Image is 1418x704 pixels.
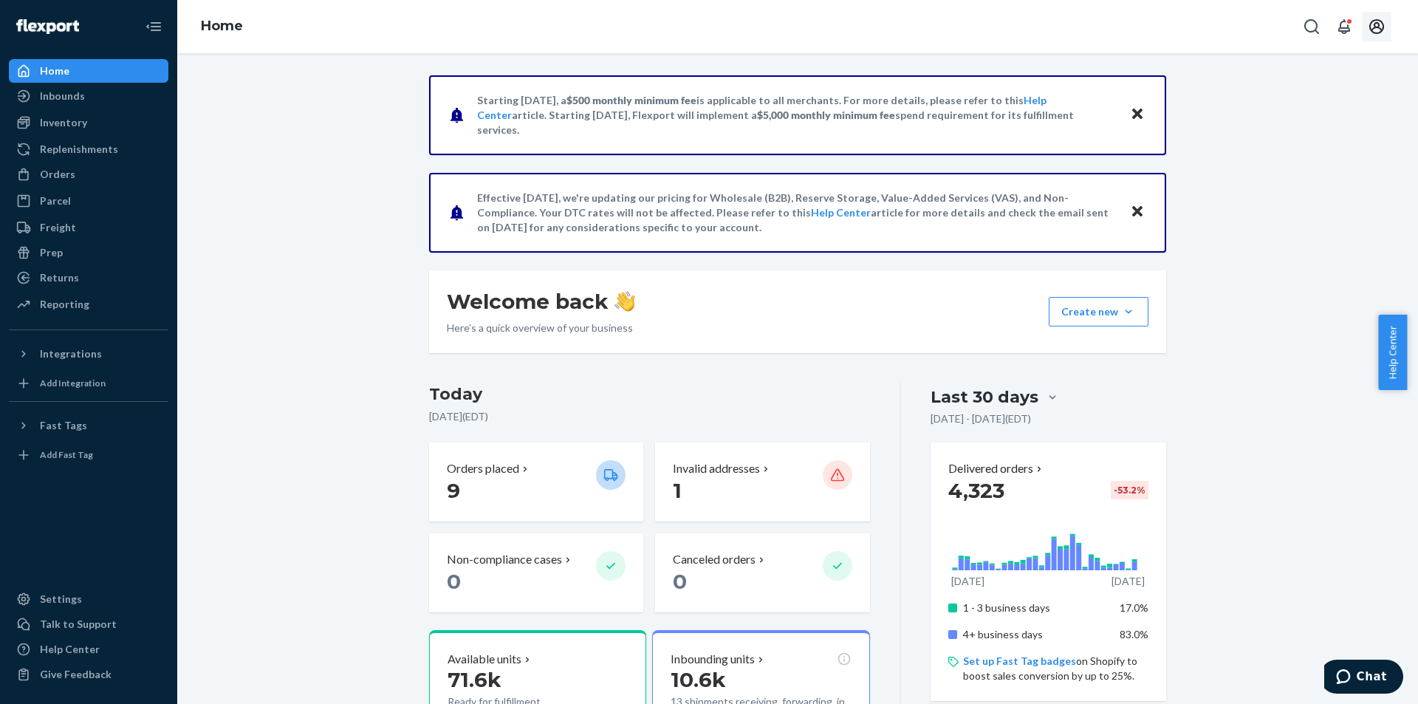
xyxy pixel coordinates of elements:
[1329,12,1359,41] button: Open notifications
[40,167,75,182] div: Orders
[447,551,562,568] p: Non-compliance cases
[1324,660,1403,697] iframe: Opens a widget where you can chat to one of our agents
[429,383,870,406] h3: Today
[429,409,870,424] p: [DATE] ( EDT )
[189,5,255,48] ol: breadcrumbs
[9,266,168,290] a: Returns
[673,551,756,568] p: Canceled orders
[1378,315,1407,390] button: Help Center
[9,414,168,437] button: Fast Tags
[566,94,696,106] span: $500 monthly minimum fee
[951,574,984,589] p: [DATE]
[9,84,168,108] a: Inbounds
[655,533,869,612] button: Canceled orders 0
[16,19,79,34] img: Flexport logo
[1111,481,1148,499] div: -53.2 %
[40,642,100,657] div: Help Center
[655,442,869,522] button: Invalid addresses 1
[40,64,69,78] div: Home
[40,115,87,130] div: Inventory
[447,478,460,503] span: 9
[1128,202,1147,223] button: Close
[614,291,635,312] img: hand-wave emoji
[9,293,168,316] a: Reporting
[963,601,1109,615] p: 1 - 3 business days
[40,89,85,103] div: Inbounds
[9,216,168,239] a: Freight
[948,478,1004,503] span: 4,323
[1297,12,1326,41] button: Open Search Box
[40,245,63,260] div: Prep
[429,533,643,612] button: Non-compliance cases 0
[40,297,89,312] div: Reporting
[9,137,168,161] a: Replenishments
[40,142,118,157] div: Replenishments
[9,638,168,661] a: Help Center
[447,460,519,477] p: Orders placed
[931,411,1031,426] p: [DATE] - [DATE] ( EDT )
[40,592,82,606] div: Settings
[40,418,87,433] div: Fast Tags
[9,111,168,134] a: Inventory
[40,346,102,361] div: Integrations
[447,321,635,335] p: Here’s a quick overview of your business
[201,18,243,34] a: Home
[811,206,871,219] a: Help Center
[477,93,1116,137] p: Starting [DATE], a is applicable to all merchants. For more details, please refer to this article...
[757,109,895,121] span: $5,000 monthly minimum fee
[671,651,755,668] p: Inbounding units
[963,654,1148,683] p: on Shopify to boost sales conversion by up to 25%.
[9,587,168,611] a: Settings
[448,667,501,692] span: 71.6k
[9,163,168,186] a: Orders
[9,342,168,366] button: Integrations
[1112,574,1145,589] p: [DATE]
[963,627,1109,642] p: 4+ business days
[673,478,682,503] span: 1
[40,667,112,682] div: Give Feedback
[429,442,643,522] button: Orders placed 9
[447,288,635,315] h1: Welcome back
[1362,12,1391,41] button: Open account menu
[673,460,760,477] p: Invalid addresses
[1120,628,1148,640] span: 83.0%
[1128,104,1147,126] button: Close
[9,189,168,213] a: Parcel
[9,612,168,636] button: Talk to Support
[673,569,687,594] span: 0
[671,667,726,692] span: 10.6k
[1120,601,1148,614] span: 17.0%
[40,617,117,632] div: Talk to Support
[9,241,168,264] a: Prep
[931,386,1038,409] div: Last 30 days
[40,270,79,285] div: Returns
[477,191,1116,235] p: Effective [DATE], we're updating our pricing for Wholesale (B2B), Reserve Storage, Value-Added Se...
[40,220,76,235] div: Freight
[139,12,168,41] button: Close Navigation
[447,569,461,594] span: 0
[1049,297,1148,327] button: Create new
[963,655,1076,667] a: Set up Fast Tag badges
[40,448,93,461] div: Add Fast Tag
[948,460,1045,477] button: Delivered orders
[9,59,168,83] a: Home
[40,377,106,389] div: Add Integration
[40,194,71,208] div: Parcel
[448,651,521,668] p: Available units
[9,443,168,467] a: Add Fast Tag
[9,663,168,686] button: Give Feedback
[9,372,168,395] a: Add Integration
